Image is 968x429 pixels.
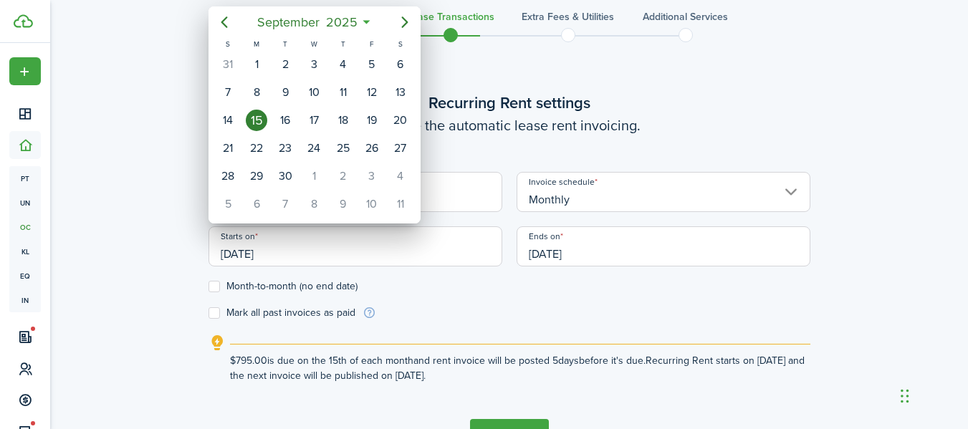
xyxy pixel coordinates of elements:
[274,110,296,131] div: Tuesday, September 16, 2025
[242,38,271,50] div: M
[389,110,411,131] div: Saturday, September 20, 2025
[246,54,267,75] div: Monday, September 1, 2025
[217,193,239,215] div: Sunday, October 5, 2025
[332,82,353,103] div: Thursday, September 11, 2025
[360,165,382,187] div: Friday, October 3, 2025
[299,38,328,50] div: W
[360,138,382,159] div: Friday, September 26, 2025
[390,8,419,37] mbsc-button: Next page
[328,38,357,50] div: T
[303,54,325,75] div: Wednesday, September 3, 2025
[248,9,366,35] mbsc-button: September2025
[389,138,411,159] div: Saturday, September 27, 2025
[303,193,325,215] div: Wednesday, October 8, 2025
[210,8,239,37] mbsc-button: Previous page
[274,54,296,75] div: Tuesday, September 2, 2025
[217,165,239,187] div: Sunday, September 28, 2025
[217,82,239,103] div: Sunday, September 7, 2025
[360,193,382,215] div: Friday, October 10, 2025
[303,110,325,131] div: Wednesday, September 17, 2025
[271,38,299,50] div: T
[389,54,411,75] div: Saturday, September 6, 2025
[217,138,239,159] div: Sunday, September 21, 2025
[274,82,296,103] div: Tuesday, September 9, 2025
[389,82,411,103] div: Saturday, September 13, 2025
[389,193,411,215] div: Saturday, October 11, 2025
[274,165,296,187] div: Tuesday, September 30, 2025
[389,165,411,187] div: Saturday, October 4, 2025
[332,193,353,215] div: Thursday, October 9, 2025
[322,9,360,35] span: 2025
[214,38,242,50] div: S
[246,82,267,103] div: Monday, September 8, 2025
[303,165,325,187] div: Wednesday, October 1, 2025
[303,138,325,159] div: Wednesday, September 24, 2025
[332,54,353,75] div: Thursday, September 4, 2025
[254,9,322,35] span: September
[360,54,382,75] div: Friday, September 5, 2025
[332,110,353,131] div: Thursday, September 18, 2025
[246,193,267,215] div: Monday, October 6, 2025
[332,165,353,187] div: Thursday, October 2, 2025
[274,193,296,215] div: Tuesday, October 7, 2025
[217,110,239,131] div: Sunday, September 14, 2025
[246,165,267,187] div: Monday, September 29, 2025
[246,138,267,159] div: Monday, September 22, 2025
[357,38,385,50] div: F
[385,38,414,50] div: S
[303,82,325,103] div: Wednesday, September 10, 2025
[217,54,239,75] div: Sunday, August 31, 2025
[360,82,382,103] div: Friday, September 12, 2025
[246,110,267,131] div: Today, Monday, September 15, 2025
[274,138,296,159] div: Tuesday, September 23, 2025
[332,138,353,159] div: Thursday, September 25, 2025
[360,110,382,131] div: Friday, September 19, 2025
